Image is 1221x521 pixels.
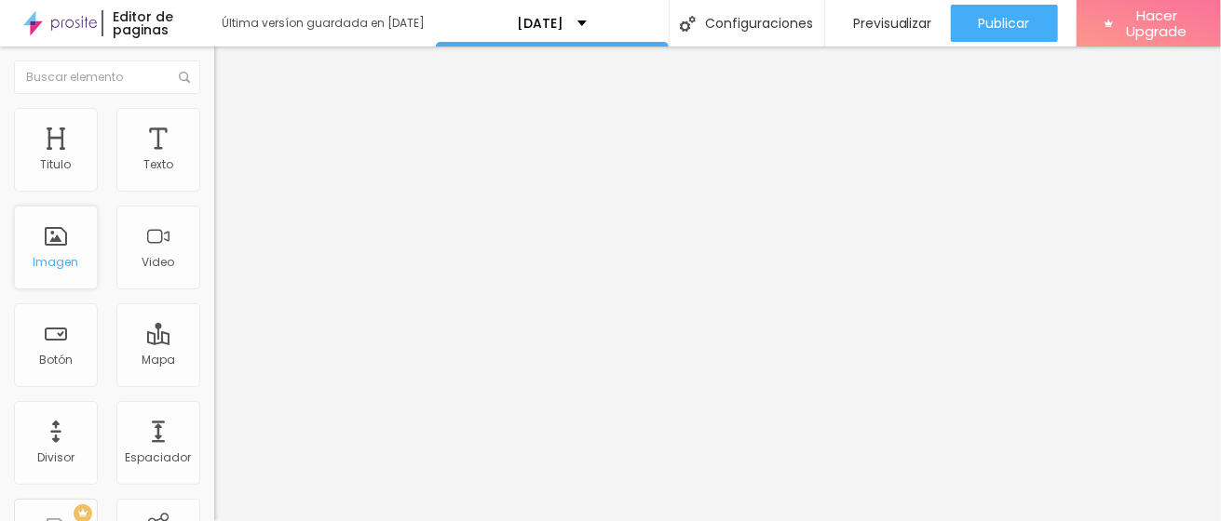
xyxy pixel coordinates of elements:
[825,5,951,42] button: Previsualizar
[143,158,173,171] div: Texto
[102,10,203,36] div: Editor de paginas
[979,16,1030,31] span: Publicar
[37,451,75,464] div: Divisor
[1120,7,1193,40] span: Hacer Upgrade
[214,47,1221,521] iframe: Editor
[39,354,73,367] div: Botón
[853,16,932,31] span: Previsualizar
[222,18,436,29] div: Última versíon guardada en [DATE]
[126,451,192,464] div: Espaciador
[179,72,190,83] img: Icone
[41,158,72,171] div: Titulo
[142,256,175,269] div: Video
[517,17,563,30] p: [DATE]
[680,16,696,32] img: Icone
[951,5,1058,42] button: Publicar
[142,354,175,367] div: Mapa
[34,256,79,269] div: Imagen
[14,60,200,94] input: Buscar elemento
